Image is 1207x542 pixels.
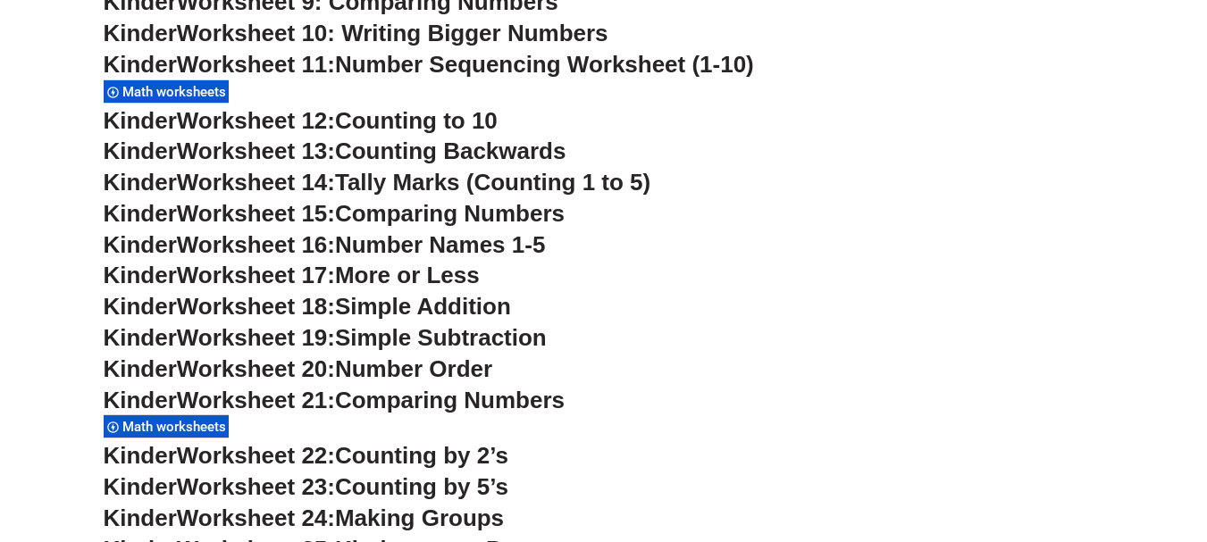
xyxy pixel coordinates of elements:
span: Number Sequencing Worksheet (1-10) [335,51,754,78]
span: Worksheet 22: [177,442,335,469]
span: Worksheet 12: [177,107,335,134]
a: KinderWorksheet 10: Writing Bigger Numbers [104,20,608,46]
div: Math worksheets [104,79,229,104]
span: Number Names 1-5 [335,231,545,258]
span: Kinder [104,324,177,351]
span: Kinder [104,387,177,413]
span: Kinder [104,107,177,134]
span: Worksheet 13: [177,138,335,164]
span: Kinder [104,169,177,196]
span: Worksheet 15: [177,200,335,227]
span: Simple Subtraction [335,324,547,351]
span: Worksheet 24: [177,504,335,531]
span: Simple Addition [335,293,511,320]
span: Comparing Numbers [335,387,565,413]
span: More or Less [335,262,480,288]
div: Math worksheets [104,414,229,438]
span: Worksheet 20: [177,355,335,382]
span: Making Groups [335,504,504,531]
span: Math worksheets [122,419,231,435]
span: Worksheet 21: [177,387,335,413]
span: Kinder [104,473,177,500]
span: Kinder [104,504,177,531]
span: Number Order [335,355,492,382]
span: Counting by 2’s [335,442,508,469]
iframe: Chat Widget [909,340,1207,542]
span: Worksheet 19: [177,324,335,351]
span: Kinder [104,20,177,46]
span: Counting to 10 [335,107,498,134]
span: Worksheet 14: [177,169,335,196]
span: Worksheet 17: [177,262,335,288]
span: Tally Marks (Counting 1 to 5) [335,169,650,196]
span: Kinder [104,231,177,258]
span: Counting by 5’s [335,473,508,500]
span: Kinder [104,262,177,288]
span: Worksheet 11: [177,51,335,78]
span: Worksheet 16: [177,231,335,258]
span: Worksheet 23: [177,473,335,500]
span: Kinder [104,138,177,164]
span: Kinder [104,51,177,78]
span: Worksheet 18: [177,293,335,320]
span: Counting Backwards [335,138,566,164]
span: Math worksheets [122,84,231,100]
span: Kinder [104,293,177,320]
span: Kinder [104,355,177,382]
span: Kinder [104,442,177,469]
span: Kinder [104,200,177,227]
span: Comparing Numbers [335,200,565,227]
span: Worksheet 10: Writing Bigger Numbers [177,20,608,46]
